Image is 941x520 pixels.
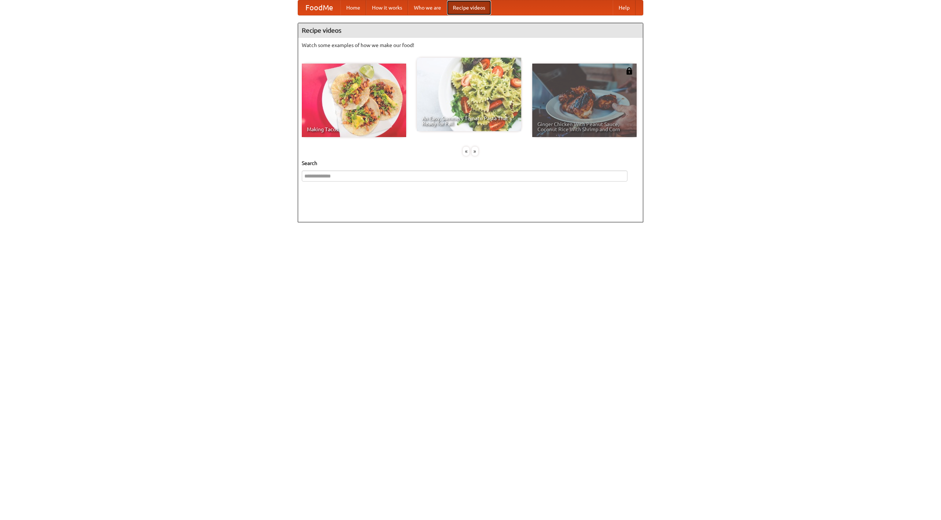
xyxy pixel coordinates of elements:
h4: Recipe videos [298,23,643,38]
a: An Easy, Summery Tomato Pasta That's Ready for Fall [417,58,521,131]
a: Making Tacos [302,64,406,137]
a: Home [340,0,366,15]
img: 483408.png [626,67,633,75]
a: How it works [366,0,408,15]
span: An Easy, Summery Tomato Pasta That's Ready for Fall [422,116,516,126]
a: Help [613,0,636,15]
p: Watch some examples of how we make our food! [302,42,639,49]
div: » [472,147,478,156]
a: Who we are [408,0,447,15]
a: Recipe videos [447,0,491,15]
span: Making Tacos [307,127,401,132]
div: « [463,147,469,156]
h5: Search [302,159,639,167]
a: FoodMe [298,0,340,15]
